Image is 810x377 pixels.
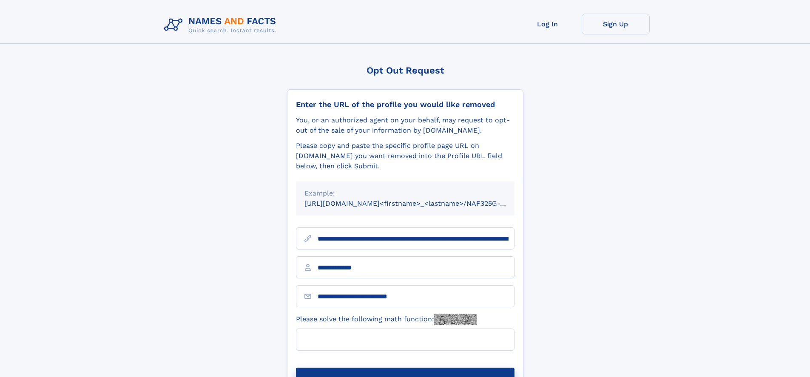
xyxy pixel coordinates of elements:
[304,188,506,198] div: Example:
[296,100,514,109] div: Enter the URL of the profile you would like removed
[287,65,523,76] div: Opt Out Request
[296,115,514,136] div: You, or an authorized agent on your behalf, may request to opt-out of the sale of your informatio...
[514,14,582,34] a: Log In
[582,14,650,34] a: Sign Up
[161,14,283,37] img: Logo Names and Facts
[296,314,477,325] label: Please solve the following math function:
[296,141,514,171] div: Please copy and paste the specific profile page URL on [DOMAIN_NAME] you want removed into the Pr...
[304,199,531,207] small: [URL][DOMAIN_NAME]<firstname>_<lastname>/NAF325G-xxxxxxxx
